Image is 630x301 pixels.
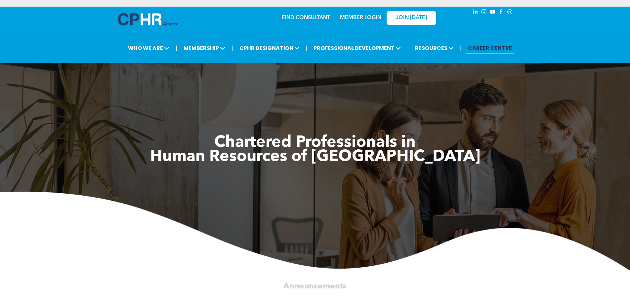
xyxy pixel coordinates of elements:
a: youtube [489,8,496,17]
span: Human Resources of [GEOGRAPHIC_DATA] [150,149,480,165]
span: MEMBERSHIP [182,42,227,54]
span: CPHR DESIGNATION [237,42,302,54]
li: | [407,41,409,55]
span: PROFESSIONAL DEVELOPMENT [312,42,403,54]
a: linkedin [472,8,479,17]
span: RESOURCES [413,42,456,54]
span: Chartered Professionals in [214,135,416,151]
span: Announcements [283,282,347,290]
li: | [460,41,462,55]
a: FIND CONSULTANT [282,15,330,20]
li: | [306,41,308,55]
li: | [231,41,233,55]
img: A blue and white logo for cp alberta [118,13,178,25]
a: CAREER CENTRE [466,42,514,54]
a: MEMBER LOGIN [340,15,381,20]
a: JOIN [DATE] [387,11,436,25]
a: instagram [481,8,488,17]
li: | [176,41,177,55]
a: Social network [506,8,514,17]
span: JOIN [DATE] [396,15,427,21]
span: WHO WE ARE [126,42,171,54]
a: facebook [498,8,505,17]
